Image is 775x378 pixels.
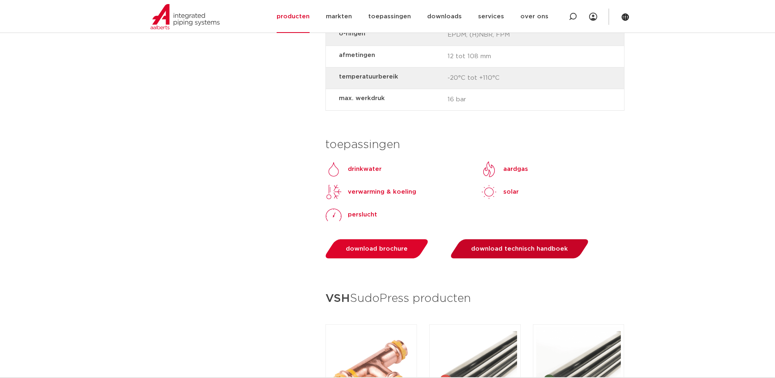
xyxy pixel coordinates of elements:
[503,164,528,174] p: aardgas
[348,210,377,220] p: perslucht
[471,246,568,252] span: download technisch handboek
[481,184,497,200] img: solar
[326,46,624,68] div: 12 tot 108 mm
[481,184,519,200] a: solarsolar
[325,161,382,177] a: Drinkwaterdrinkwater
[326,68,624,89] div: -20°C tot +110°C
[325,184,416,200] a: verwarming & koeling
[325,289,624,308] h3: SudoPress producten
[348,187,416,197] p: verwarming & koeling
[348,164,382,174] p: drinkwater
[325,207,377,223] a: perslucht
[326,89,624,110] div: 16 bar
[325,137,624,153] h3: toepassingen
[325,161,342,177] img: Drinkwater
[346,246,408,252] span: download brochure
[325,293,350,304] strong: VSH
[323,239,430,258] a: download brochure
[339,93,441,103] strong: max. werkdruk
[481,161,528,177] a: aardgas
[503,187,519,197] p: solar
[339,72,441,82] strong: temperatuurbereik
[339,28,441,39] strong: o-ringen
[449,239,591,258] a: download technisch handboek
[326,24,624,46] div: EPDM, (H)NBR, FPM
[339,50,441,60] strong: afmetingen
